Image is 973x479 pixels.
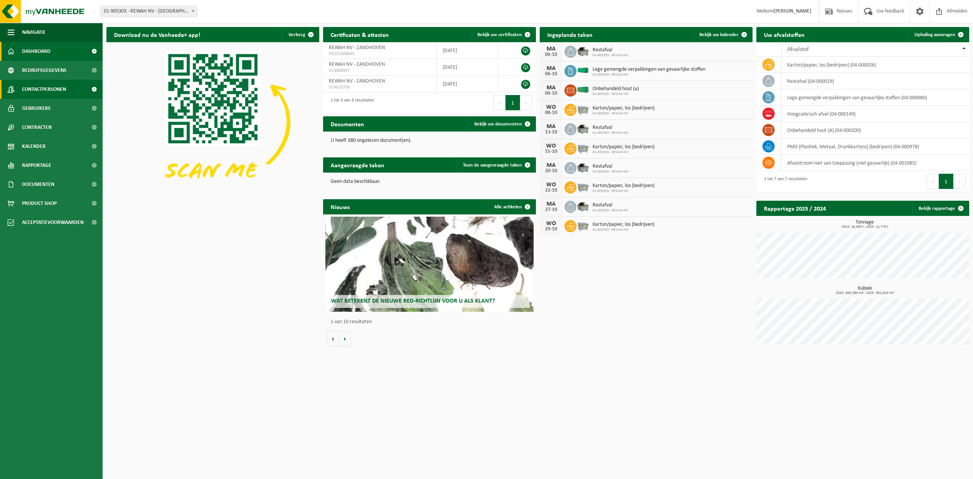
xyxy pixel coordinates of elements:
div: WO [544,143,559,149]
h2: Documenten [323,116,372,131]
button: Next [520,95,532,110]
span: Product Shop [22,194,57,213]
button: Next [954,174,965,189]
p: U heeft 380 ongelezen document(en). [331,138,528,143]
p: 1 van 10 resultaten [331,319,532,325]
div: 27-10 [544,207,559,213]
span: Contactpersonen [22,80,66,99]
span: Onbehandeld hout (a) [593,86,639,92]
div: 1 tot 3 van 3 resultaten [327,94,374,111]
span: Gebruikers [22,99,51,118]
div: 06-10 [544,71,559,77]
h2: Ingeplande taken [540,27,600,42]
a: Toon de aangevraagde taken [457,157,535,173]
span: Documenten [22,175,54,194]
span: Rapportage [22,156,51,175]
span: 01-905303 - REWAH NV [593,150,654,155]
img: WB-2500-GAL-GY-01 [577,103,590,116]
td: afvalstroom niet van toepassing (niet gevaarlijk) (04-001085) [781,155,969,171]
span: 01-905303 - REWAH NV [593,53,629,58]
h2: Nieuws [323,199,357,214]
a: Wat betekent de nieuwe RED-richtlijn voor u als klant? [325,217,534,312]
div: 08-10 [544,110,559,116]
span: Restafval [593,163,629,170]
span: 01-905303 - REWAH NV [593,228,654,232]
span: Ophaling aanvragen [914,32,955,37]
span: Restafval [593,47,629,53]
td: [DATE] [437,59,499,76]
span: 01-905303 - REWAH NV [593,170,629,174]
span: REWAH NV - ZANDHOVEN [329,78,385,84]
img: Download de VHEPlus App [106,42,319,202]
button: Previous [493,95,506,110]
div: WO [544,104,559,110]
div: 29-10 [544,227,559,232]
a: Alle artikelen [488,199,535,214]
div: 13-10 [544,130,559,135]
div: MA [544,201,559,207]
span: Contracten [22,118,52,137]
span: Bekijk uw certificaten [477,32,522,37]
h3: Kubiek [760,286,969,295]
span: 2024: 460,380 m3 - 2025: 382,820 m3 [760,291,969,295]
div: 22-10 [544,188,559,193]
span: 01-905303 - REWAH NV [593,73,705,77]
h2: Certificaten & attesten [323,27,396,42]
span: Karton/papier, los (bedrijven) [593,105,654,111]
td: hoogcalorisch afval (04-000149) [781,106,969,122]
img: WB-5000-GAL-GY-01 [577,44,590,57]
span: Karton/papier, los (bedrijven) [593,222,654,228]
div: MA [544,46,559,52]
div: MA [544,85,559,91]
span: Bekijk uw kalender [699,32,738,37]
span: 2024: 18,490 t - 2025: 12,770 t [760,225,969,229]
span: 01-905303 - REWAH NV - ZANDHOVEN [100,6,197,17]
div: MA [544,162,559,168]
a: Ophaling aanvragen [908,27,968,42]
span: Bedrijfsgegevens [22,61,67,80]
span: Dashboard [22,42,51,61]
span: Karton/papier, los (bedrijven) [593,183,654,189]
div: 1 tot 7 van 7 resultaten [760,173,807,190]
span: Kalender [22,137,46,156]
img: WB-2500-GAL-GY-01 [577,219,590,232]
img: WB-2500-GAL-GY-01 [577,180,590,193]
span: 01-905303 - REWAH NV [593,208,629,213]
span: Restafval [593,125,629,131]
span: Wat betekent de nieuwe RED-richtlijn voor u als klant? [331,298,495,304]
button: Verberg [282,27,319,42]
span: Karton/papier, los (bedrijven) [593,144,654,150]
td: restafval (04-000029) [781,73,969,89]
p: Geen data beschikbaar. [331,179,528,184]
span: Afvalstof [787,46,809,52]
a: Bekijk uw kalender [693,27,752,42]
span: Toon de aangevraagde taken [463,163,522,168]
button: Previous [927,174,939,189]
button: 1 [506,95,520,110]
img: WB-5000-GAL-GY-01 [577,200,590,213]
img: HK-XC-40-GN-00 [577,86,590,93]
span: Navigatie [22,23,46,42]
h2: Rapportage 2025 / 2024 [756,201,834,216]
div: WO [544,182,559,188]
span: 01-905303 - REWAH NV - ZANDHOVEN [101,6,197,17]
div: 06-10 [544,52,559,57]
h3: Tonnage [760,220,969,229]
span: 01-905303 - REWAH NV [593,131,629,135]
img: WB-2500-GAL-GY-01 [577,141,590,154]
span: Bekijk uw documenten [474,122,522,127]
span: VLA610709 [329,84,431,90]
button: 1 [939,174,954,189]
span: Verberg [288,32,305,37]
span: Restafval [593,202,629,208]
strong: [PERSON_NAME] [773,8,811,14]
td: [DATE] [437,76,499,92]
td: lege gemengde verpakkingen van gevaarlijke stoffen (04-000080) [781,89,969,106]
span: RED25008945 [329,51,431,57]
button: Vorige [327,331,339,346]
span: 01-905303 - REWAH NV [593,111,654,116]
div: MA [544,124,559,130]
span: Lege gemengde verpakkingen van gevaarlijke stoffen [593,67,705,73]
div: WO [544,220,559,227]
td: [DATE] [437,42,499,59]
